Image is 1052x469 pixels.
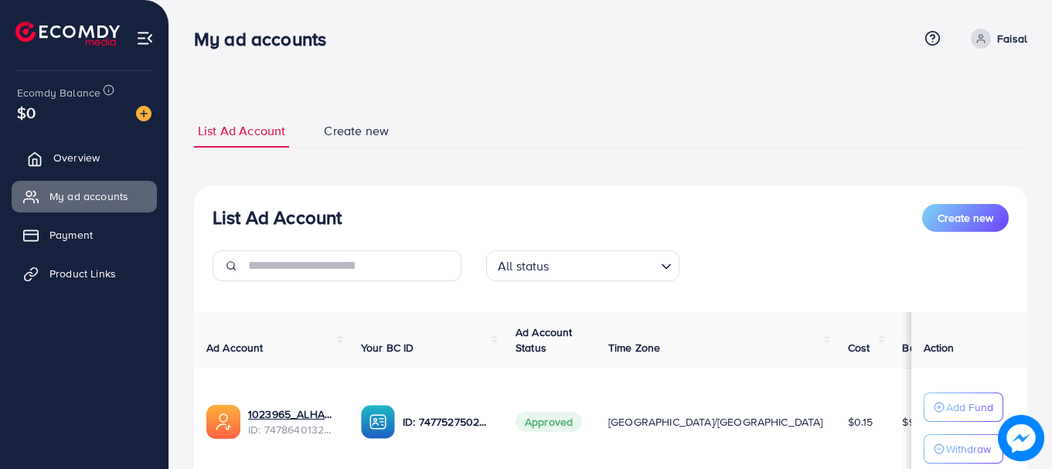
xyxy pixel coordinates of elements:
a: Overview [12,142,157,173]
a: Product Links [12,258,157,289]
a: Payment [12,219,157,250]
button: Withdraw [924,434,1003,464]
span: Ad Account Status [516,325,573,355]
span: List Ad Account [198,122,285,140]
span: All status [495,255,553,277]
span: Create new [938,210,993,226]
span: $0.15 [848,414,873,430]
span: Your BC ID [361,340,414,355]
span: Approved [516,412,582,432]
span: ID: 7478640132439375889 [248,422,336,437]
img: ic-ba-acc.ded83a64.svg [361,405,395,439]
a: 1023965_ALHARAM PERFUME_1741256613358 [248,406,336,422]
p: Add Fund [946,398,993,416]
span: Time Zone [608,340,660,355]
h3: List Ad Account [213,206,342,229]
a: My ad accounts [12,181,157,212]
span: $0 [17,101,36,124]
button: Create new [922,204,1009,232]
span: Ad Account [206,340,264,355]
div: Search for option [486,250,679,281]
img: logo [15,22,120,46]
span: Cost [848,340,870,355]
button: Add Fund [924,393,1003,422]
div: <span class='underline'>1023965_ALHARAM PERFUME_1741256613358</span></br>7478640132439375889 [248,406,336,438]
span: Ecomdy Balance [17,85,100,100]
span: My ad accounts [49,189,128,204]
img: menu [136,29,154,47]
span: Action [924,340,955,355]
span: [GEOGRAPHIC_DATA]/[GEOGRAPHIC_DATA] [608,414,823,430]
p: ID: 7477527502982774785 [403,413,491,431]
input: Search for option [554,252,655,277]
img: image [998,415,1044,461]
span: Overview [53,150,100,165]
p: Faisal [997,29,1027,48]
h3: My ad accounts [194,28,339,50]
img: ic-ads-acc.e4c84228.svg [206,405,240,439]
p: Withdraw [946,440,991,458]
span: Create new [324,122,389,140]
span: Payment [49,227,93,243]
span: Product Links [49,266,116,281]
a: Faisal [965,29,1027,49]
img: image [136,106,152,121]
